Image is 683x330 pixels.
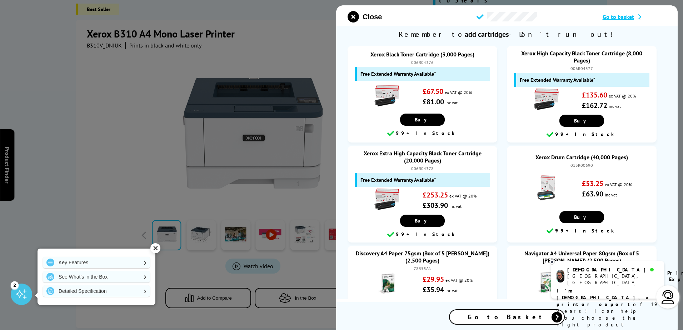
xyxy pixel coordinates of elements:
a: Xerox High Capacity Black Toner Cartridge (8,000 Pages) [521,50,642,64]
b: I'm [DEMOGRAPHIC_DATA], a printer expert [557,287,651,307]
span: ex VAT @ 20% [609,93,636,99]
img: Discovery A4 Paper 75gsm (Box of 5 Reams) (2,500 Pages) [374,271,399,296]
span: Close [363,13,382,21]
div: 006R04378 [355,166,490,171]
img: user-headset-light.svg [661,290,675,304]
span: ex VAT @ 20% [449,193,477,199]
strong: £162.72 [582,101,607,110]
img: chris-livechat.png [557,270,564,282]
a: Xerox Black Toner Cartridge (3,000 Pages) [370,51,474,58]
a: Detailed Specification [43,285,150,297]
img: Xerox Black Toner Cartridge (3,000 Pages) [374,83,399,108]
a: Navigator A4 Universal Paper 80gsm (Box of 5 [PERSON_NAME]) (2,500 Pages) [524,250,639,264]
a: Xerox Drum Cartridge (40,000 Pages) [535,154,628,161]
span: inc vat [445,100,458,105]
p: of 19 years! I can help you choose the right product [557,287,659,328]
div: [GEOGRAPHIC_DATA], [GEOGRAPHIC_DATA] [567,273,658,286]
div: 99+ In Stock [351,129,494,138]
div: 006R04376 [355,60,490,65]
div: [DEMOGRAPHIC_DATA] [567,266,658,273]
span: Go to Basket [468,313,546,321]
span: ex VAT @ 20% [445,90,472,95]
span: Buy [415,217,430,224]
span: Go to basket [603,13,634,20]
div: 013R00690 [514,162,649,168]
button: close modal [348,11,382,22]
strong: £81.00 [423,97,444,106]
div: 006R04377 [514,66,649,71]
span: Free Extended Warranty Available* [360,176,436,183]
a: Go to Basket [449,309,565,325]
div: 2 [11,281,19,289]
a: Discovery A4 Paper 75gsm (Box of 5 [PERSON_NAME]) (2,500 Pages) [356,250,489,264]
div: 78355AN [355,266,490,271]
div: 99+ In Stock [351,230,494,239]
strong: £29.95 [423,275,444,284]
span: Free Extended Warranty Available* [360,70,436,77]
strong: £303.90 [423,201,448,210]
span: ex VAT @ 20% [445,277,473,283]
strong: £67.50 [423,87,443,96]
img: Xerox Extra High Capacity Black Toner Cartridge (20,000 Pages) [374,187,399,212]
span: Buy [574,214,589,220]
b: add cartridges [465,30,509,39]
strong: £63.90 [582,189,603,199]
div: 99+ In Stock [510,227,653,235]
div: 34154GP [514,266,649,271]
a: Key Features [43,257,150,268]
img: Navigator A4 Universal Paper 80gsm (Box of 5 Reams) (2,500 Pages) [534,271,559,296]
div: ✕ [150,243,160,253]
a: See What's in the Box [43,271,150,282]
a: Xerox Extra High Capacity Black Toner Cartridge (20,000 Pages) [364,150,482,164]
strong: £53.25 [582,179,603,188]
strong: £253.25 [423,190,448,200]
strong: £135.60 [582,90,607,100]
strong: £35.94 [423,285,444,294]
img: Xerox High Capacity Black Toner Cartridge (8,000 Pages) [534,87,559,112]
span: Buy [574,117,589,124]
span: inc vat [609,104,621,109]
span: ex VAT @ 20% [605,182,632,187]
span: Free Extended Warranty Available* [520,76,595,83]
span: inc vat [605,192,617,197]
a: Go to basket [603,13,666,20]
span: Remember to - Don’t run out! [336,26,678,42]
div: 99+ In Stock [510,130,653,139]
span: inc vat [445,288,458,293]
img: Xerox Drum Cartridge (40,000 Pages) [534,175,559,200]
span: inc vat [449,204,462,209]
span: Buy [415,116,430,123]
